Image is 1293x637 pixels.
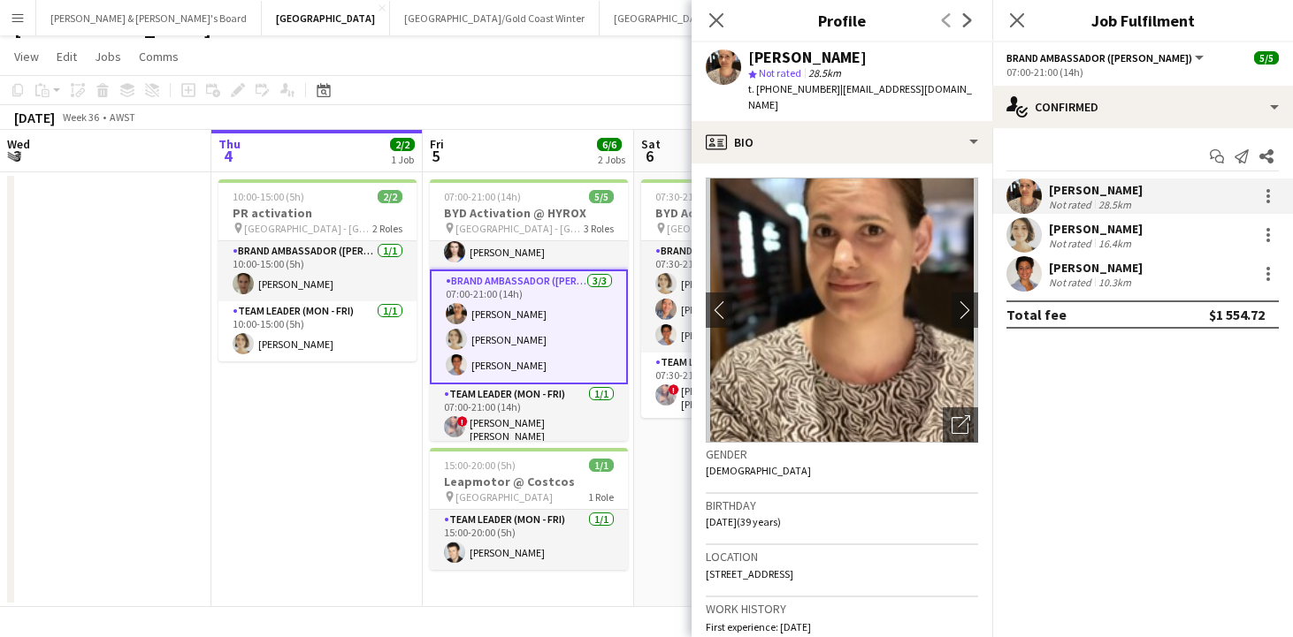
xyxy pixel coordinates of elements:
h3: Profile [692,9,992,32]
p: First experience: [DATE] [706,620,978,633]
div: $1 554.72 [1209,306,1265,323]
span: 6/6 [597,138,622,151]
div: Not rated [1049,237,1095,250]
span: 2 Roles [372,222,402,235]
span: 2/2 [390,138,415,151]
span: Comms [139,49,179,64]
div: 28.5km [1095,198,1135,211]
span: [GEOGRAPHIC_DATA] [455,490,553,504]
div: 16.4km [1095,237,1135,250]
button: [PERSON_NAME] & [PERSON_NAME]'s Board [36,1,262,35]
div: [DATE] [14,109,55,126]
span: [STREET_ADDRESS] [706,567,793,580]
span: 3 [4,146,30,166]
span: 5/5 [1254,51,1279,64]
app-job-card: 15:00-20:00 (5h)1/1Leapmotor @ Costcos [GEOGRAPHIC_DATA]1 RoleTeam Leader (Mon - Fri)1/115:00-20:... [430,448,628,570]
span: | [EMAIL_ADDRESS][DOMAIN_NAME] [748,82,972,111]
div: Total fee [1006,306,1067,323]
span: Edit [57,49,77,64]
span: Fri [430,136,444,152]
span: Jobs [95,49,121,64]
span: 07:30-21:00 (13h30m) [655,190,753,203]
img: Crew avatar or photo [706,178,978,443]
span: [DATE] (39 years) [706,515,781,528]
span: Thu [218,136,241,152]
app-card-role: Team Leader (Mon - Fri)1/107:00-21:00 (14h)![PERSON_NAME] [PERSON_NAME] [430,384,628,450]
span: ! [457,416,468,427]
div: 07:00-21:00 (14h) [1006,65,1279,79]
span: 3 Roles [584,222,614,235]
span: Sat [641,136,661,152]
div: Confirmed [992,86,1293,128]
span: t. [PHONE_NUMBER] [748,82,840,95]
span: [GEOGRAPHIC_DATA] - [GEOGRAPHIC_DATA] [244,222,372,235]
div: 2 Jobs [598,153,625,166]
div: Not rated [1049,276,1095,289]
span: 28.5km [805,66,845,80]
app-job-card: 10:00-15:00 (5h)2/2PR activation [GEOGRAPHIC_DATA] - [GEOGRAPHIC_DATA]2 RolesBrand Ambassador ([P... [218,179,417,361]
app-card-role: Team Leader (Mon - Fri)1/110:00-15:00 (5h)[PERSON_NAME] [218,301,417,361]
a: View [7,45,46,68]
div: 1 Job [391,153,414,166]
div: Open photos pop-in [943,407,978,443]
a: Comms [132,45,186,68]
div: [PERSON_NAME] [748,49,867,65]
span: 6 [639,146,661,166]
h3: BYD Activation @ HYROX [430,205,628,221]
div: [PERSON_NAME] [1049,182,1143,198]
h3: Birthday [706,497,978,513]
button: Brand Ambassador ([PERSON_NAME]) [1006,51,1206,64]
h3: Location [706,549,978,565]
h3: BYD Activation @ HYROX [641,205,839,221]
span: Brand Ambassador (Mon - Fri) [1006,51,1192,64]
div: Bio [692,121,992,163]
span: View [14,49,39,64]
app-card-role: Team Leader ([DATE])1/107:30-21:00 (13h30m)![PERSON_NAME] [PERSON_NAME] [641,353,839,418]
span: 15:00-20:00 (5h) [444,459,516,472]
span: 1/1 [589,459,614,472]
button: [GEOGRAPHIC_DATA] [262,1,390,35]
app-job-card: 07:30-21:00 (13h30m)4/4BYD Activation @ HYROX [GEOGRAPHIC_DATA] - [GEOGRAPHIC_DATA]2 RolesBrand A... [641,179,839,418]
div: AWST [110,110,135,124]
div: [PERSON_NAME] [1049,221,1143,237]
span: [DEMOGRAPHIC_DATA] [706,464,811,477]
span: Not rated [759,66,801,80]
span: [GEOGRAPHIC_DATA] - [GEOGRAPHIC_DATA] [667,222,795,235]
span: 10:00-15:00 (5h) [233,190,304,203]
app-card-role: Brand Ambassador ([PERSON_NAME])1/110:00-15:00 (5h)[PERSON_NAME] [218,241,417,301]
span: Wed [7,136,30,152]
h3: Job Fulfilment [992,9,1293,32]
app-job-card: 07:00-21:00 (14h)5/5BYD Activation @ HYROX [GEOGRAPHIC_DATA] - [GEOGRAPHIC_DATA]3 RolesBrand Amba... [430,179,628,441]
app-card-role: Brand Ambassador ([DATE])3/307:30-21:00 (13h30m)[PERSON_NAME][PERSON_NAME][PERSON_NAME] [641,241,839,353]
span: 07:00-21:00 (14h) [444,190,521,203]
button: [GEOGRAPHIC_DATA] [600,1,726,35]
app-card-role: Brand Ambassador ([PERSON_NAME])3/307:00-21:00 (14h)[PERSON_NAME][PERSON_NAME][PERSON_NAME] [430,269,628,384]
span: [GEOGRAPHIC_DATA] - [GEOGRAPHIC_DATA] [455,222,584,235]
h3: PR activation [218,205,417,221]
span: 5/5 [589,190,614,203]
span: 4 [216,146,241,166]
span: ! [669,384,679,395]
app-card-role: Team Leader (Mon - Fri)1/115:00-20:00 (5h)[PERSON_NAME] [430,510,628,570]
h3: Work history [706,601,978,617]
h3: Gender [706,446,978,462]
div: Not rated [1049,198,1095,211]
a: Edit [50,45,84,68]
span: Week 36 [58,110,103,124]
div: 10.3km [1095,276,1135,289]
h3: Leapmotor @ Costcos [430,474,628,489]
span: 2/2 [378,190,402,203]
button: [GEOGRAPHIC_DATA]/Gold Coast Winter [390,1,600,35]
div: [PERSON_NAME] [1049,260,1143,276]
a: Jobs [88,45,128,68]
span: 1 Role [588,490,614,504]
span: 5 [427,146,444,166]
